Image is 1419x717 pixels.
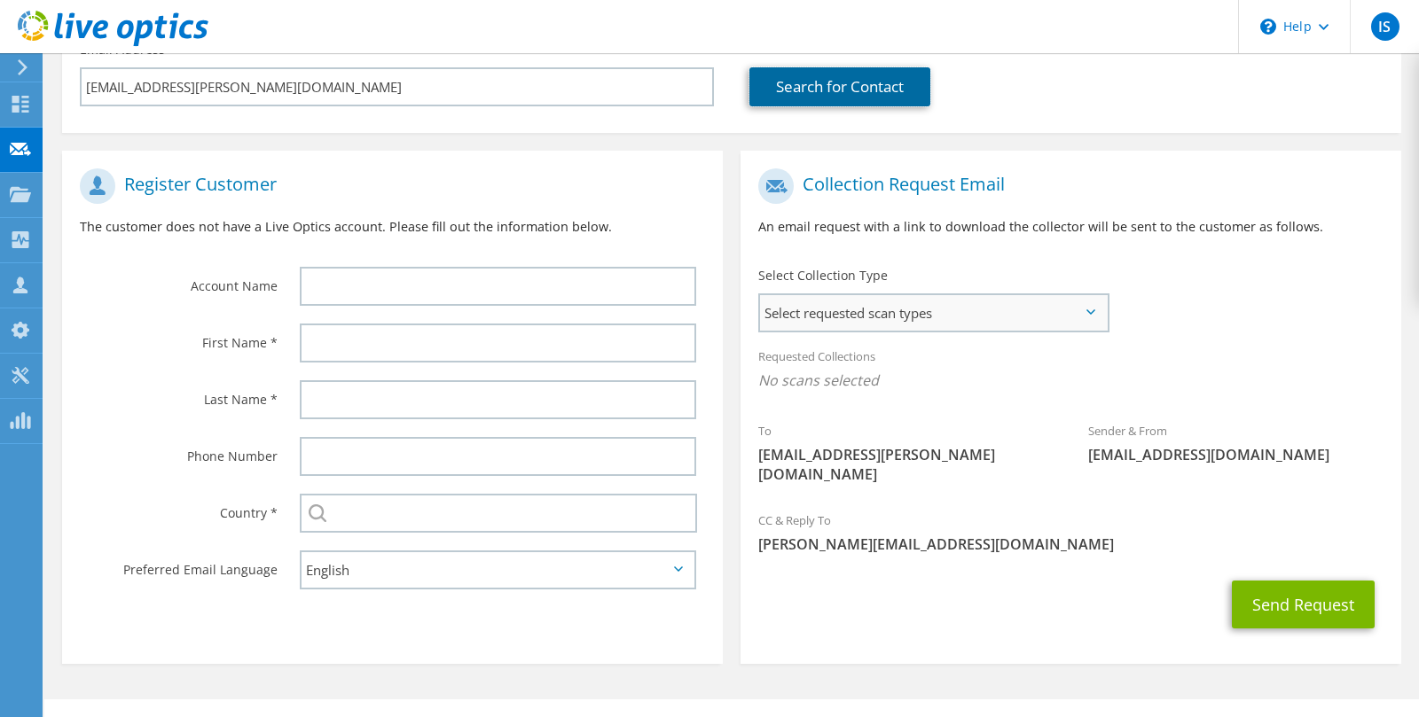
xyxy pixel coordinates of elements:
svg: \n [1260,19,1276,35]
p: The customer does not have a Live Optics account. Please fill out the information below. [80,217,705,237]
a: Search for Contact [749,67,930,106]
label: Country * [80,494,278,522]
div: To [741,412,1070,493]
span: Select requested scan types [760,295,1107,331]
span: No scans selected [758,370,1384,390]
span: IS [1371,12,1399,41]
label: Preferred Email Language [80,550,278,579]
label: First Name * [80,323,278,352]
p: An email request with a link to download the collector will be sent to the customer as follows. [758,217,1384,237]
span: [EMAIL_ADDRESS][DOMAIN_NAME] [1088,445,1383,464]
div: Requested Collections [741,338,1401,403]
h1: Collection Request Email [758,168,1375,204]
span: [EMAIL_ADDRESS][PERSON_NAME][DOMAIN_NAME] [758,445,1053,484]
label: Phone Number [80,437,278,465]
h1: Register Customer [80,168,696,204]
span: [PERSON_NAME][EMAIL_ADDRESS][DOMAIN_NAME] [758,534,1384,554]
label: Last Name * [80,380,278,409]
div: CC & Reply To [741,502,1401,563]
label: Account Name [80,267,278,295]
div: Sender & From [1070,412,1400,473]
label: Select Collection Type [758,267,888,284]
button: Send Request [1232,581,1375,628]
